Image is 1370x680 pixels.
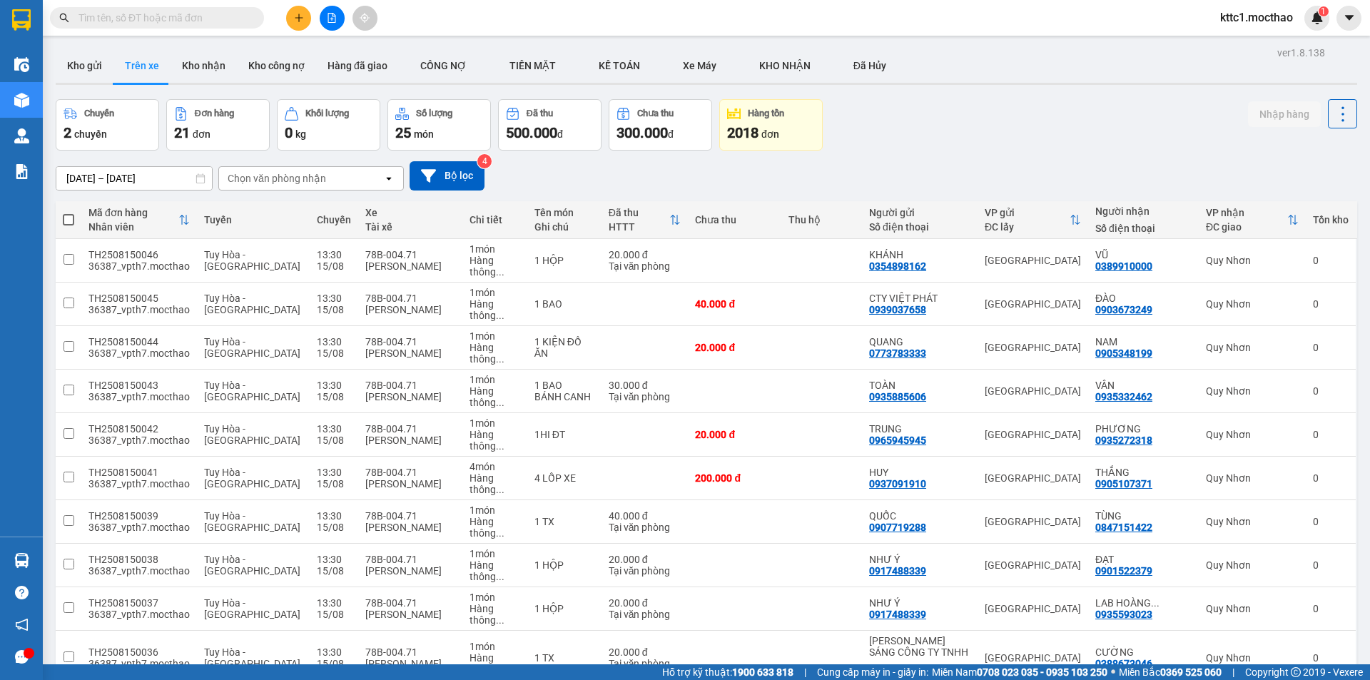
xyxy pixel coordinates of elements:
div: 78B-004.71 [365,336,455,347]
div: Quy Nhơn [1206,652,1299,664]
span: plus [294,13,304,23]
div: ĐC lấy [985,221,1070,233]
div: Hàng tồn [748,108,784,118]
div: QUỐC [869,510,970,522]
div: 0935885606 [869,391,926,402]
span: 500.000 [506,124,557,141]
button: Chuyến2chuyến [56,99,159,151]
div: ĐC giao [1206,221,1287,233]
button: Hàng tồn2018đơn [719,99,823,151]
div: 1 HỘP [534,255,594,266]
button: Đã thu500.000đ [498,99,602,151]
div: 36387_vpth7.mocthao [88,658,190,669]
span: message [15,650,29,664]
div: PHƯƠNG [1095,423,1192,435]
div: 0905348199 [1095,347,1152,359]
div: 1 món [470,641,520,652]
span: 21 [174,124,190,141]
div: Chưa thu [637,108,674,118]
div: NHƯ Ý [869,554,970,565]
span: kg [295,128,306,140]
div: 0907719288 [869,522,926,533]
div: 1 BAO [534,380,594,391]
div: 13:30 [317,554,351,565]
div: 1 món [470,287,520,298]
div: 20.000 đ [609,249,681,260]
div: Xe [365,207,455,218]
span: | [804,664,806,680]
div: CTY VIỆT PHÁT [869,293,970,304]
span: ... [496,664,504,675]
span: Tuy Hòa - [GEOGRAPHIC_DATA] [204,554,300,577]
span: KHO NHẬN [759,60,811,71]
span: ... [496,397,504,408]
div: Hàng thông thường [470,652,520,675]
span: Tuy Hòa - [GEOGRAPHIC_DATA] [204,510,300,533]
span: Miền Nam [932,664,1107,680]
div: Tại văn phòng [609,391,681,402]
div: TH2508150041 [88,467,190,478]
button: Trên xe [113,49,171,83]
div: Quy Nhơn [1206,255,1299,266]
div: ĐẠT [1095,554,1192,565]
div: Quy Nhơn [1206,385,1299,397]
span: notification [15,618,29,631]
div: 36387_vpth7.mocthao [88,391,190,402]
div: 78B-004.71 [365,380,455,391]
button: Chưa thu300.000đ [609,99,712,151]
span: chuyến [74,128,107,140]
span: Tuy Hòa - [GEOGRAPHIC_DATA] [204,597,300,620]
div: TOÀN [869,380,970,391]
sup: 4 [477,154,492,168]
div: 20.000 đ [609,597,681,609]
span: aim [360,13,370,23]
div: QUANG [869,336,970,347]
div: Quy Nhơn [1206,472,1299,484]
div: 78B-004.71 [365,554,455,565]
div: 0 [1313,652,1349,664]
div: 0965945945 [869,435,926,446]
div: 13:30 [317,336,351,347]
div: 36387_vpth7.mocthao [88,522,190,533]
div: TH2508150044 [88,336,190,347]
div: 78B-004.71 [365,597,455,609]
div: TRUNG [869,423,970,435]
div: 1 TX [534,516,594,527]
div: 1 món [470,374,520,385]
span: 300.000 [616,124,668,141]
div: 13:30 [317,467,351,478]
div: ĐẶNG VĂN SÁNG CÔNG TY TNHH MEDLATEC VIỆT NAM [869,635,970,669]
span: Hỗ trợ kỹ thuật: [662,664,793,680]
button: Số lượng25món [387,99,491,151]
span: 0 [285,124,293,141]
div: 36387_vpth7.mocthao [88,260,190,272]
div: Chuyến [317,214,351,225]
span: Tuy Hòa - [GEOGRAPHIC_DATA] [204,423,300,446]
div: Tuyến [204,214,303,225]
div: 15/08 [317,260,351,272]
div: Số lượng [416,108,452,118]
img: solution-icon [14,164,29,179]
div: 0 [1313,298,1349,310]
button: aim [352,6,377,31]
span: Tuy Hòa - [GEOGRAPHIC_DATA] [204,467,300,489]
div: KHÁNH [869,249,970,260]
div: VP nhận [1206,207,1287,218]
img: warehouse-icon [14,57,29,72]
div: 78B-004.71 [365,423,455,435]
div: [GEOGRAPHIC_DATA] [985,472,1081,484]
div: [GEOGRAPHIC_DATA] [985,342,1081,353]
div: Quy Nhơn [1206,342,1299,353]
div: Hàng thông thường [470,255,520,278]
div: Hàng thông thường [470,559,520,582]
div: 15/08 [317,478,351,489]
div: 13:30 [317,597,351,609]
div: [PERSON_NAME] [365,565,455,577]
span: question-circle [15,586,29,599]
div: 4 LỐP XE [534,472,594,484]
div: VP gửi [985,207,1070,218]
button: Kho công nợ [237,49,316,83]
div: ver 1.8.138 [1277,45,1325,61]
div: Chọn văn phòng nhận [228,171,326,186]
div: 0903673249 [1095,304,1152,315]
